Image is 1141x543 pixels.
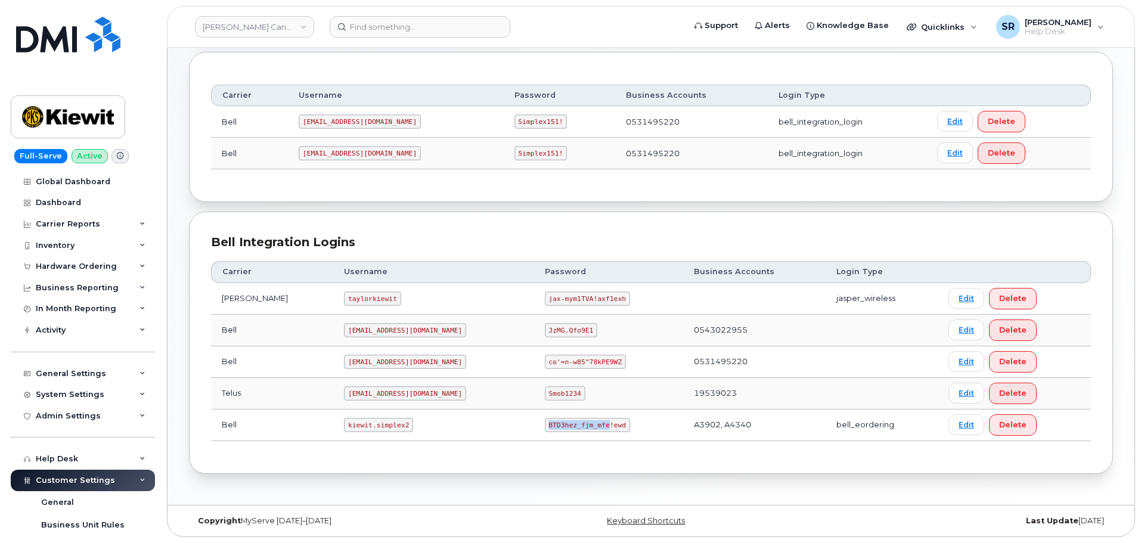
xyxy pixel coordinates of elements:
[988,147,1015,159] span: Delete
[195,16,314,38] a: Kiewit Canada Inc
[948,414,984,435] a: Edit
[683,346,826,378] td: 0531495220
[1026,516,1078,525] strong: Last Update
[826,261,938,283] th: Login Type
[211,346,333,378] td: Bell
[211,234,1091,251] div: Bell Integration Logins
[615,85,768,106] th: Business Accounts
[705,20,738,32] span: Support
[999,324,1027,336] span: Delete
[826,409,938,441] td: bell_eordering
[768,85,926,106] th: Login Type
[978,142,1025,164] button: Delete
[344,386,466,401] code: [EMAIL_ADDRESS][DOMAIN_NAME]
[798,14,897,38] a: Knowledge Base
[545,355,626,369] code: co'=n-w85"78kPE9WZ
[989,351,1037,373] button: Delete
[545,291,630,306] code: jax-mym1TVA!axf1exh
[198,516,241,525] strong: Copyright
[545,418,630,432] code: BTD3hez_fjm_mfe!ewd
[683,378,826,409] td: 19539023
[1089,491,1132,534] iframe: Messenger Launcher
[211,261,333,283] th: Carrier
[211,283,333,315] td: [PERSON_NAME]
[615,138,768,169] td: 0531495220
[989,319,1037,341] button: Delete
[765,20,790,32] span: Alerts
[768,138,926,169] td: bell_integration_login
[937,111,973,132] a: Edit
[545,323,598,337] code: JzMG.Qfo9E1
[937,142,973,163] a: Edit
[545,386,585,401] code: Smob1234
[189,516,497,526] div: MyServe [DATE]–[DATE]
[330,16,510,38] input: Find something...
[989,288,1037,309] button: Delete
[989,414,1037,436] button: Delete
[211,138,288,169] td: Bell
[686,14,746,38] a: Support
[999,293,1027,304] span: Delete
[898,15,985,39] div: Quicklinks
[344,418,413,432] code: kiewit.simplex2
[999,356,1027,367] span: Delete
[211,378,333,409] td: Telus
[299,114,421,129] code: [EMAIL_ADDRESS][DOMAIN_NAME]
[988,15,1112,39] div: Sebastian Reissig
[514,114,568,129] code: Simplex151!
[826,283,938,315] td: jasper_wireless
[978,111,1025,132] button: Delete
[948,351,984,372] a: Edit
[683,409,826,441] td: A3902, A4340
[948,288,984,309] a: Edit
[683,261,826,283] th: Business Accounts
[988,116,1015,127] span: Delete
[615,106,768,138] td: 0531495220
[344,323,466,337] code: [EMAIL_ADDRESS][DOMAIN_NAME]
[768,106,926,138] td: bell_integration_login
[607,516,685,525] a: Keyboard Shortcuts
[948,383,984,404] a: Edit
[948,319,984,340] a: Edit
[344,355,466,369] code: [EMAIL_ADDRESS][DOMAIN_NAME]
[1025,17,1092,27] span: [PERSON_NAME]
[683,315,826,346] td: 0543022955
[805,516,1113,526] div: [DATE]
[504,85,615,106] th: Password
[746,14,798,38] a: Alerts
[299,146,421,160] code: [EMAIL_ADDRESS][DOMAIN_NAME]
[1002,20,1015,34] span: SR
[333,261,534,283] th: Username
[817,20,889,32] span: Knowledge Base
[288,85,504,106] th: Username
[344,291,401,306] code: taylorkiewit
[534,261,683,283] th: Password
[211,106,288,138] td: Bell
[211,315,333,346] td: Bell
[1025,27,1092,36] span: Help Desk
[921,22,965,32] span: Quicklinks
[514,146,568,160] code: Simplex151!
[999,387,1027,399] span: Delete
[211,85,288,106] th: Carrier
[989,383,1037,404] button: Delete
[211,409,333,441] td: Bell
[999,419,1027,430] span: Delete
